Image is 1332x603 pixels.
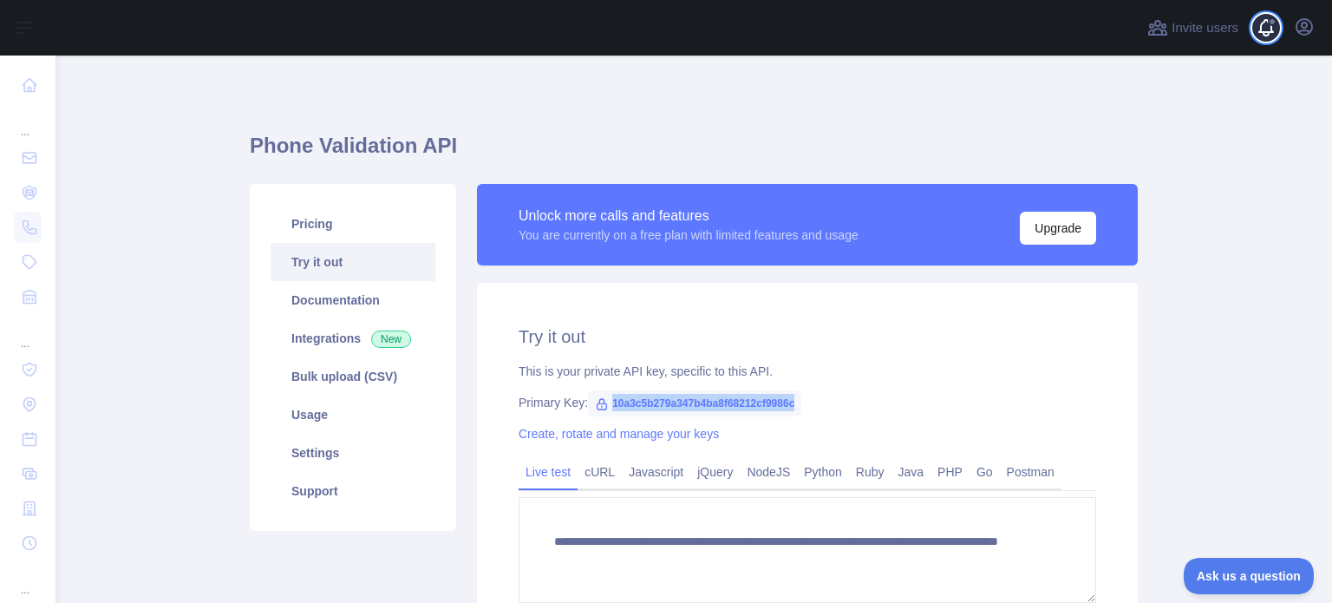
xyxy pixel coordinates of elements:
a: Ruby [849,458,891,486]
button: Upgrade [1020,212,1096,245]
h2: Try it out [519,324,1096,349]
a: cURL [578,458,622,486]
div: ... [14,316,42,351]
a: PHP [930,458,970,486]
a: Documentation [271,281,435,319]
a: NodeJS [740,458,797,486]
a: Settings [271,434,435,472]
div: You are currently on a free plan with limited features and usage [519,226,859,244]
button: Invite users [1144,14,1242,42]
div: Primary Key: [519,394,1096,411]
a: Pricing [271,205,435,243]
div: ... [14,562,42,597]
a: Bulk upload (CSV) [271,357,435,396]
a: Create, rotate and manage your keys [519,427,719,441]
a: Live test [519,458,578,486]
div: ... [14,104,42,139]
div: Unlock more calls and features [519,206,859,226]
a: Go [970,458,1000,486]
a: jQuery [690,458,740,486]
a: Usage [271,396,435,434]
a: Javascript [622,458,690,486]
span: New [371,331,411,348]
a: Try it out [271,243,435,281]
a: Postman [1000,458,1061,486]
a: Integrations New [271,319,435,357]
a: Java [891,458,931,486]
span: Invite users [1172,18,1238,38]
a: Python [797,458,849,486]
span: 10a3c5b279a347b4ba8f68212cf9986c [588,390,801,416]
h1: Phone Validation API [250,132,1138,174]
iframe: Toggle Customer Support [1184,558,1315,594]
a: Support [271,472,435,510]
div: This is your private API key, specific to this API. [519,363,1096,380]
